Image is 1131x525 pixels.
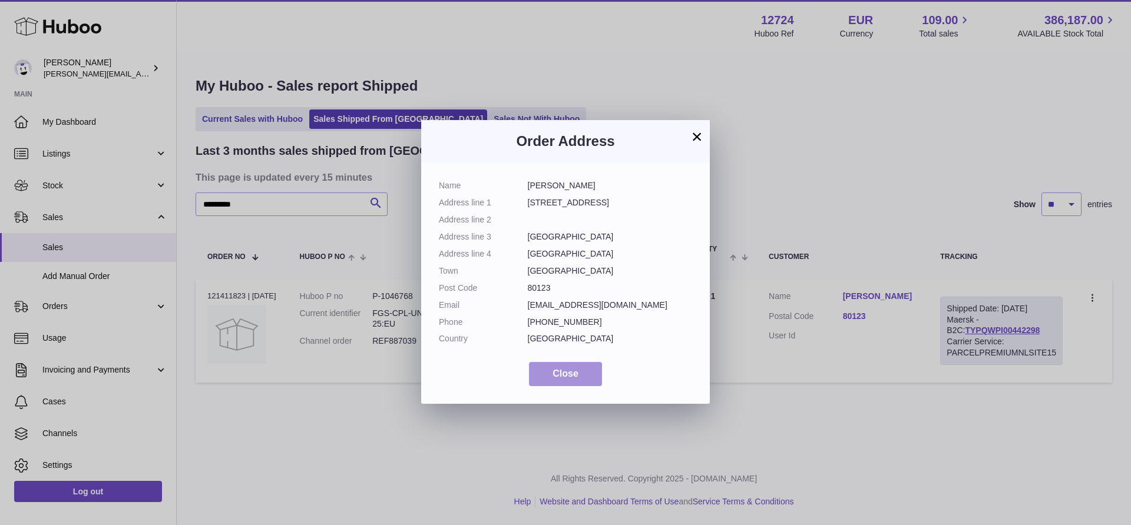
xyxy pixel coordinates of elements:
span: Close [553,368,578,378]
dd: [EMAIL_ADDRESS][DOMAIN_NAME] [528,300,693,311]
button: Close [529,362,602,386]
dd: [GEOGRAPHIC_DATA] [528,248,693,260]
dd: [STREET_ADDRESS] [528,197,693,208]
button: × [690,129,704,144]
h3: Order Address [439,132,692,151]
dd: [GEOGRAPHIC_DATA] [528,265,693,277]
dt: Address line 2 [439,214,528,225]
dt: Address line 3 [439,231,528,242]
dd: 80123 [528,283,693,294]
dd: [GEOGRAPHIC_DATA] [528,231,693,242]
dt: Country [439,333,528,344]
dt: Email [439,300,528,311]
dt: Address line 4 [439,248,528,260]
dt: Phone [439,317,528,328]
dd: [GEOGRAPHIC_DATA] [528,333,693,344]
dt: Name [439,180,528,191]
dt: Post Code [439,283,528,294]
dd: [PERSON_NAME] [528,180,693,191]
dd: [PHONE_NUMBER] [528,317,693,328]
dt: Address line 1 [439,197,528,208]
dt: Town [439,265,528,277]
